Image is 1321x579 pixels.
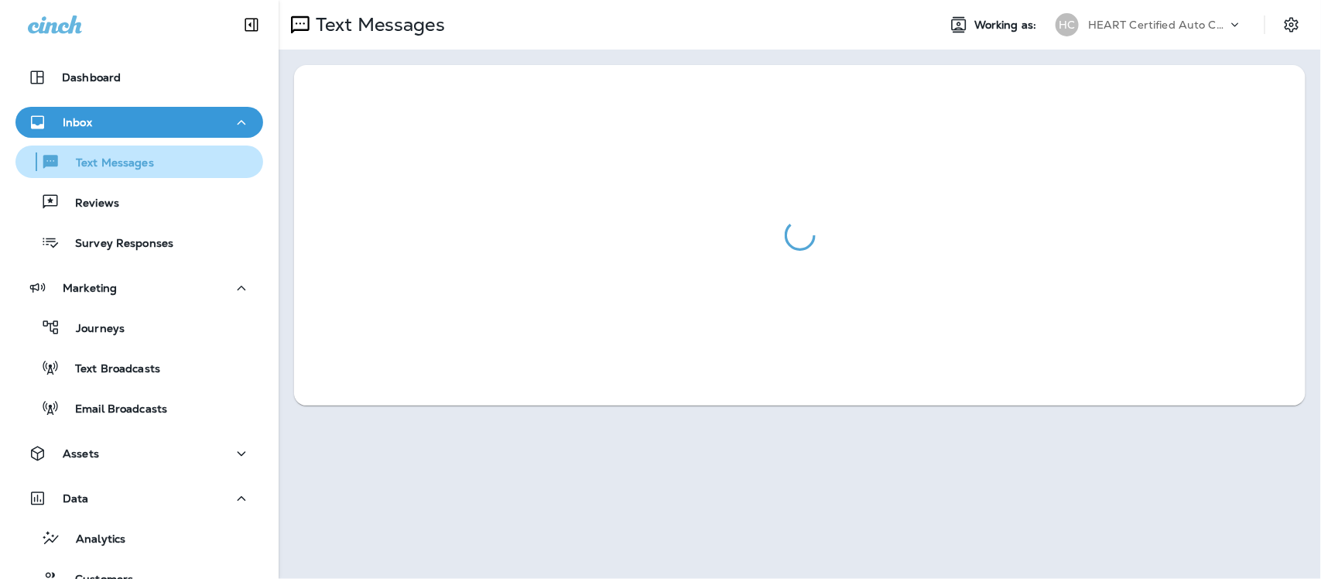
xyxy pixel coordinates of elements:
[63,282,117,294] p: Marketing
[310,13,445,36] p: Text Messages
[1056,13,1079,36] div: HC
[60,156,154,171] p: Text Messages
[60,362,160,377] p: Text Broadcasts
[15,272,263,303] button: Marketing
[60,322,125,337] p: Journeys
[60,533,125,547] p: Analytics
[15,311,263,344] button: Journeys
[15,107,263,138] button: Inbox
[63,492,89,505] p: Data
[63,116,92,128] p: Inbox
[230,9,273,40] button: Collapse Sidebar
[15,226,263,259] button: Survey Responses
[1088,19,1227,31] p: HEART Certified Auto Care
[63,447,99,460] p: Assets
[60,237,173,252] p: Survey Responses
[15,146,263,178] button: Text Messages
[15,62,263,93] button: Dashboard
[15,351,263,384] button: Text Broadcasts
[60,197,119,211] p: Reviews
[15,186,263,218] button: Reviews
[974,19,1040,32] span: Working as:
[62,71,121,84] p: Dashboard
[15,483,263,514] button: Data
[60,403,167,417] p: Email Broadcasts
[15,392,263,424] button: Email Broadcasts
[15,438,263,469] button: Assets
[1278,11,1306,39] button: Settings
[15,522,263,554] button: Analytics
